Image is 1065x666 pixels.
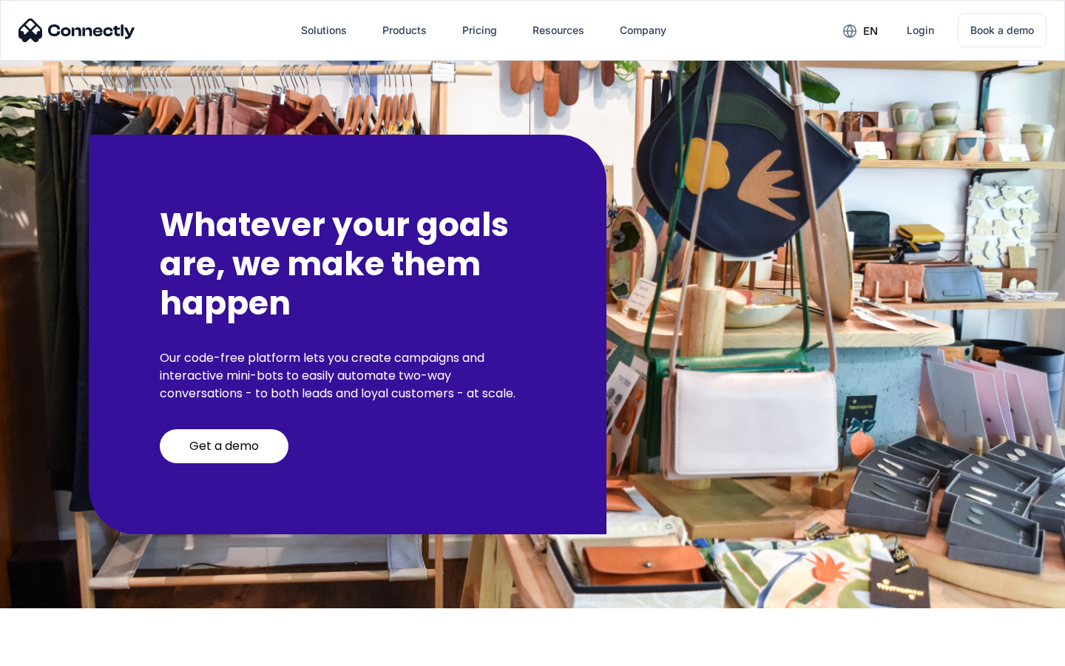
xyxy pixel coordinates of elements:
[863,21,878,41] div: en
[907,20,934,41] div: Login
[30,640,89,661] ul: Language list
[532,20,584,41] div: Resources
[160,206,535,323] h2: Whatever your goals are, we make them happen
[301,20,347,41] div: Solutions
[895,13,946,48] a: Login
[450,13,509,48] a: Pricing
[15,640,89,661] aside: Language selected: English
[189,439,259,454] div: Get a demo
[160,429,288,463] a: Get a demo
[18,18,135,42] img: Connectly Logo
[462,20,497,41] div: Pricing
[160,349,535,403] p: Our code-free platform lets you create campaigns and interactive mini-bots to easily automate two...
[958,13,1047,47] a: Book a demo
[382,20,427,41] div: Products
[620,20,666,41] div: Company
